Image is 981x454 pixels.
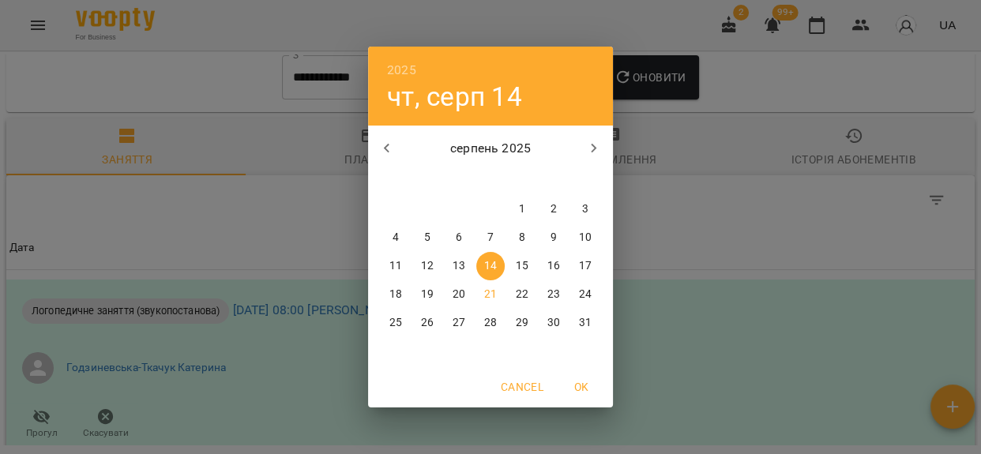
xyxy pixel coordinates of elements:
[421,258,434,274] p: 12
[413,171,442,187] span: вт
[487,230,494,246] p: 7
[413,309,442,337] button: 26
[389,315,402,331] p: 25
[389,287,402,302] p: 18
[508,195,536,223] button: 1
[571,252,599,280] button: 17
[519,201,525,217] p: 1
[445,223,473,252] button: 6
[484,287,497,302] p: 21
[571,171,599,187] span: нд
[508,309,536,337] button: 29
[582,201,588,217] p: 3
[571,195,599,223] button: 3
[421,315,434,331] p: 26
[445,252,473,280] button: 13
[539,171,568,187] span: сб
[387,59,416,81] button: 2025
[547,287,560,302] p: 23
[381,252,410,280] button: 11
[476,223,505,252] button: 7
[508,223,536,252] button: 8
[445,171,473,187] span: ср
[539,252,568,280] button: 16
[389,258,402,274] p: 11
[424,230,430,246] p: 5
[579,315,592,331] p: 31
[476,280,505,309] button: 21
[453,315,465,331] p: 27
[476,171,505,187] span: чт
[381,309,410,337] button: 25
[501,377,543,396] span: Cancel
[381,223,410,252] button: 4
[393,230,399,246] p: 4
[516,258,528,274] p: 15
[381,280,410,309] button: 18
[413,252,442,280] button: 12
[571,223,599,252] button: 10
[579,287,592,302] p: 24
[556,373,607,401] button: OK
[453,258,465,274] p: 13
[445,280,473,309] button: 20
[421,287,434,302] p: 19
[494,373,550,401] button: Cancel
[453,287,465,302] p: 20
[484,258,497,274] p: 14
[562,377,600,396] span: OK
[579,258,592,274] p: 17
[381,171,410,187] span: пн
[539,309,568,337] button: 30
[508,171,536,187] span: пт
[413,223,442,252] button: 5
[539,223,568,252] button: 9
[579,230,592,246] p: 10
[456,230,462,246] p: 6
[547,315,560,331] p: 30
[571,280,599,309] button: 24
[387,81,522,113] button: чт, серп 14
[406,139,576,158] p: серпень 2025
[516,287,528,302] p: 22
[476,309,505,337] button: 28
[551,201,557,217] p: 2
[547,258,560,274] p: 16
[571,309,599,337] button: 31
[519,230,525,246] p: 8
[516,315,528,331] p: 29
[413,280,442,309] button: 19
[539,195,568,223] button: 2
[551,230,557,246] p: 9
[476,252,505,280] button: 14
[508,252,536,280] button: 15
[484,315,497,331] p: 28
[539,280,568,309] button: 23
[508,280,536,309] button: 22
[445,309,473,337] button: 27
